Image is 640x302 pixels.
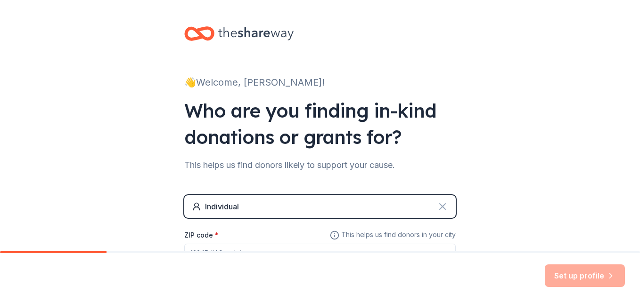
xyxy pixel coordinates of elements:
div: This helps us find donors likely to support your cause. [184,158,456,173]
div: 👋 Welcome, [PERSON_NAME]! [184,75,456,90]
div: Who are you finding in-kind donations or grants for? [184,97,456,150]
label: ZIP code [184,230,219,240]
div: Individual [205,201,239,212]
input: 12345 (U.S. only) [184,244,456,262]
span: This helps us find donors in your city [330,229,456,241]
